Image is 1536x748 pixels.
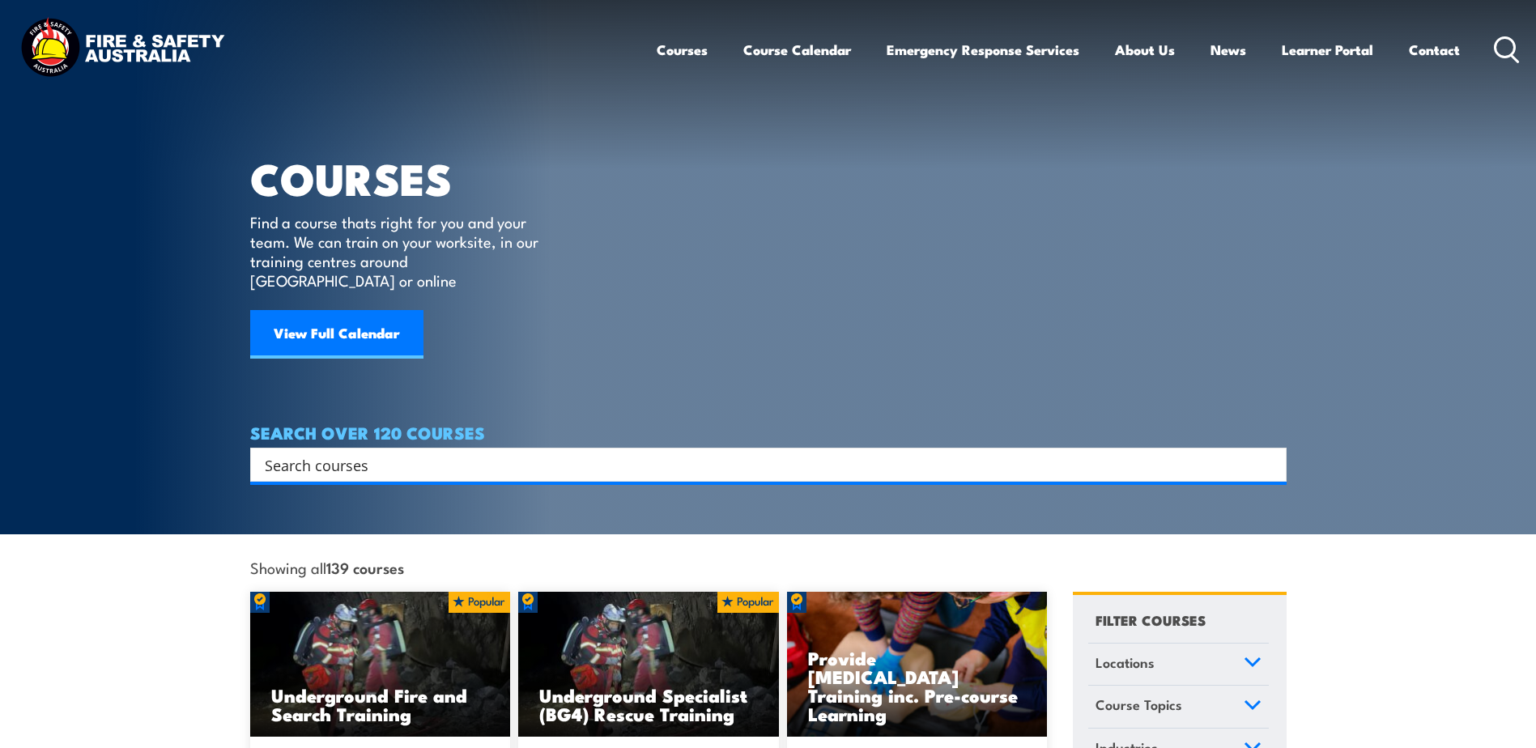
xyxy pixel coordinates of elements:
a: Underground Fire and Search Training [250,592,511,737]
span: Course Topics [1096,694,1182,716]
h4: SEARCH OVER 120 COURSES [250,423,1287,441]
h3: Underground Fire and Search Training [271,686,490,723]
a: Course Topics [1088,686,1269,728]
h3: Provide [MEDICAL_DATA] Training inc. Pre-course Learning [808,648,1027,723]
a: Contact [1409,28,1460,71]
a: Underground Specialist (BG4) Rescue Training [518,592,779,737]
a: Learner Portal [1282,28,1373,71]
form: Search form [268,453,1254,476]
a: View Full Calendar [250,310,423,359]
a: Emergency Response Services [887,28,1079,71]
a: About Us [1115,28,1175,71]
a: Course Calendar [743,28,851,71]
strong: 139 courses [326,556,404,578]
span: Showing all [250,559,404,576]
h1: COURSES [250,159,562,197]
a: Locations [1088,644,1269,686]
a: Provide [MEDICAL_DATA] Training inc. Pre-course Learning [787,592,1048,737]
input: Search input [265,453,1251,477]
button: Search magnifier button [1258,453,1281,476]
img: Underground mine rescue [250,592,511,737]
h4: FILTER COURSES [1096,609,1206,631]
h3: Underground Specialist (BG4) Rescue Training [539,686,758,723]
a: News [1211,28,1246,71]
a: Courses [657,28,708,71]
p: Find a course thats right for you and your team. We can train on your worksite, in our training c... [250,212,546,290]
span: Locations [1096,652,1155,674]
img: Low Voltage Rescue and Provide CPR [787,592,1048,737]
img: Underground mine rescue [518,592,779,737]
